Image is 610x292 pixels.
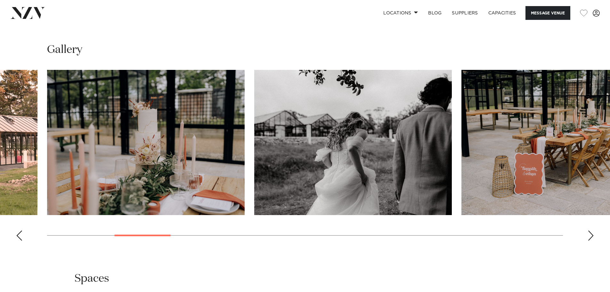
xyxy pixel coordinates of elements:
a: Capacities [483,6,521,20]
swiper-slide: 5 / 23 [254,70,452,215]
button: Message Venue [525,6,570,20]
h2: Spaces [75,271,109,286]
img: nzv-logo.png [10,7,45,19]
h2: Gallery [47,43,82,57]
a: Locations [378,6,423,20]
a: SUPPLIERS [447,6,483,20]
swiper-slide: 4 / 23 [47,70,245,215]
a: BLOG [423,6,447,20]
